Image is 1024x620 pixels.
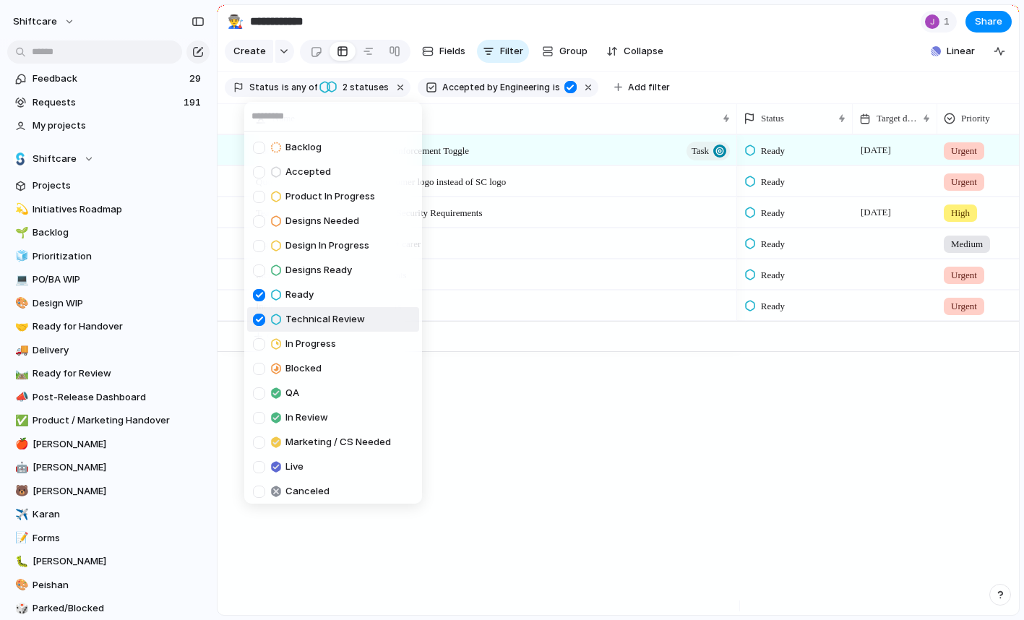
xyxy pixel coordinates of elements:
span: Backlog [285,140,322,155]
span: Technical Review [285,312,365,327]
span: In Progress [285,337,336,351]
span: Ready [285,288,314,302]
span: Canceled [285,484,330,499]
span: Product In Progress [285,189,375,204]
span: Blocked [285,361,322,376]
span: In Review [285,410,328,425]
span: Live [285,460,304,474]
span: Designs Needed [285,214,359,228]
span: Marketing / CS Needed [285,435,391,449]
span: Designs Ready [285,263,352,277]
span: QA [285,386,299,400]
span: Accepted [285,165,331,179]
span: Design In Progress [285,238,369,253]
